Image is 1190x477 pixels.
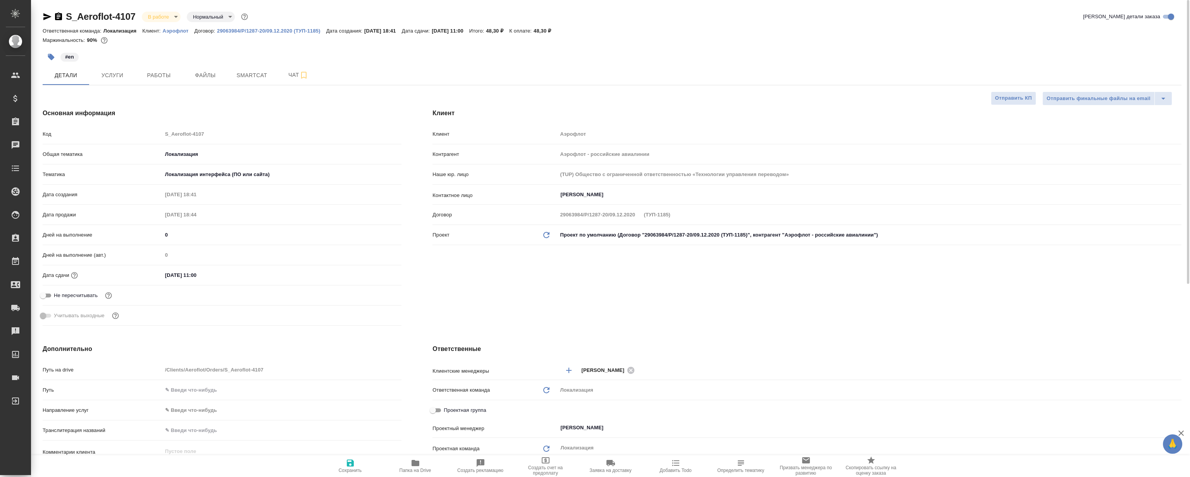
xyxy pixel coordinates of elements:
[94,71,131,80] span: Услуги
[843,465,899,476] span: Скопировать ссылку на оценку заказа
[43,406,162,414] p: Направление услуг
[1177,427,1179,429] button: Open
[432,109,1181,118] h4: Клиент
[402,28,432,34] p: Дата сдачи:
[87,37,99,43] p: 90%
[581,365,637,375] div: [PERSON_NAME]
[432,367,557,375] p: Клиентские менеджеры
[43,231,162,239] p: Дней на выполнение
[432,171,557,178] p: Наше юр. лицо
[448,455,513,477] button: Создать рекламацию
[239,12,250,22] button: Доп статусы указывают на важность/срочность заказа
[162,364,402,375] input: Пустое поле
[643,455,708,477] button: Добавить Todo
[110,311,121,321] button: Выбери, если сб и вс нужно считать рабочими днями для выполнения заказа.
[43,37,87,43] p: Маржинальность:
[162,209,230,220] input: Пустое поле
[432,28,469,34] p: [DATE] 11:00
[43,191,162,199] p: Дата создания
[432,211,557,219] p: Договор
[509,28,534,34] p: К оплате:
[557,209,1181,220] input: Пустое поле
[364,28,402,34] p: [DATE] 18:41
[191,14,226,20] button: Нормальный
[557,384,1181,397] div: Локализация
[162,128,402,140] input: Пустое поле
[162,404,402,417] div: ✎ Введи что-нибудь
[708,455,773,477] button: Определить тематику
[54,292,98,299] span: Не пересчитывать
[1163,434,1182,454] button: 🙏
[1047,94,1150,103] span: Отправить финальные файлы на email
[162,249,402,261] input: Пустое поле
[43,109,401,118] h4: Основная информация
[400,468,431,473] span: Папка на Drive
[43,344,401,354] h4: Дополнительно
[187,71,224,80] span: Файлы
[43,271,69,279] p: Дата сдачи
[142,28,162,34] p: Клиент:
[534,28,557,34] p: 48,30 ₽
[432,192,557,199] p: Контактное лицо
[103,290,114,301] button: Включи, если не хочешь, чтобы указанная дата сдачи изменилась после переставления заказа в 'Подтв...
[432,344,1181,354] h4: Ответственные
[162,229,402,240] input: ✎ Введи что-нибудь
[65,53,74,61] p: #en
[162,168,402,181] div: Локализация интерфейса (ПО или сайта)
[163,27,195,34] a: Аэрофлот
[995,94,1032,103] span: Отправить КП
[43,211,162,219] p: Дата продажи
[660,468,691,473] span: Добавить Todo
[43,130,162,138] p: Код
[54,12,63,21] button: Скопировать ссылку
[717,468,764,473] span: Определить тематику
[486,28,509,34] p: 48,30 ₽
[69,270,79,280] button: Если добавить услуги и заполнить их объемом, то дата рассчитается автоматически
[1177,370,1179,371] button: Open
[162,384,402,396] input: ✎ Введи что-нибудь
[162,425,402,436] input: ✎ Введи что-нибудь
[778,465,834,476] span: Призвать менеджера по развитию
[43,12,52,21] button: Скопировать ссылку для ЯМессенджера
[444,406,486,414] span: Проектная группа
[43,28,103,34] p: Ответственная команда:
[165,406,393,414] div: ✎ Введи что-нибудь
[839,455,904,477] button: Скопировать ссылку на оценку заказа
[518,465,573,476] span: Создать счет на предоплату
[578,455,643,477] button: Заявка на доставку
[339,468,362,473] span: Сохранить
[1177,194,1179,195] button: Open
[991,92,1036,105] button: Отправить КП
[194,28,217,34] p: Договор:
[233,71,270,80] span: Smartcat
[432,231,449,239] p: Проект
[469,28,486,34] p: Итого:
[557,128,1181,140] input: Пустое поле
[513,455,578,477] button: Создать счет на предоплату
[326,28,364,34] p: Дата создания:
[581,366,629,374] span: [PERSON_NAME]
[457,468,503,473] span: Создать рекламацию
[318,455,383,477] button: Сохранить
[54,312,105,320] span: Учитывать выходные
[557,228,1181,242] div: Проект по умолчанию (Договор "29063984/Р/1287-20/09.12.2020 (ТУП-1185)", контрагент "Аэрофлот - р...
[1042,92,1172,105] div: split button
[432,150,557,158] p: Контрагент
[142,12,181,22] div: В работе
[432,386,490,394] p: Ответственная команда
[146,14,171,20] button: В работе
[280,70,317,80] span: Чат
[1166,436,1179,452] span: 🙏
[589,468,631,473] span: Заявка на доставку
[140,71,177,80] span: Работы
[43,171,162,178] p: Тематика
[1042,92,1155,105] button: Отправить финальные файлы на email
[432,130,557,138] p: Клиент
[162,270,230,281] input: ✎ Введи что-нибудь
[162,148,402,161] div: Локализация
[43,448,162,456] p: Комментарии клиента
[1083,13,1160,21] span: [PERSON_NAME] детали заказа
[43,427,162,434] p: Транслитерация названий
[43,366,162,374] p: Путь на drive
[43,386,162,394] p: Путь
